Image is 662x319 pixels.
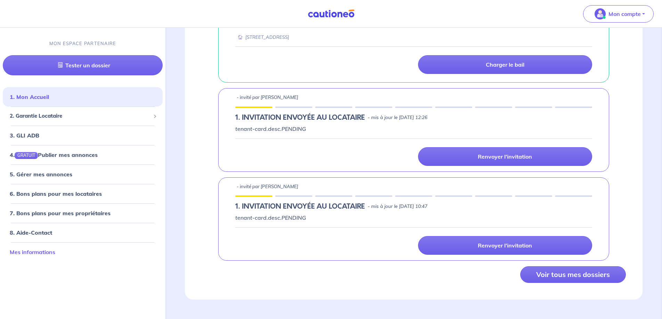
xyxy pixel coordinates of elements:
[10,210,111,217] a: 7. Bons plans pour mes propriétaires
[595,8,606,19] img: illu_account_valid_menu.svg
[10,132,39,139] a: 3. GLI ADB
[10,249,55,255] a: Mes informations
[3,187,163,201] div: 6. Bons plans pour mes locataires
[237,183,298,190] p: - invité par [PERSON_NAME]
[368,114,427,121] p: - mis à jour le [DATE] 12:26
[478,153,532,160] p: Renvoyer l'invitation
[235,125,592,133] p: tenant-card.desc.PENDING
[10,229,52,236] a: 8. Aide-Contact
[486,61,524,68] p: Charger le bail
[237,94,298,101] p: - invité par [PERSON_NAME]
[235,114,365,122] h5: 1.︎ INVITATION ENVOYÉE AU LOCATAIRE
[235,202,365,211] h5: 1.︎ INVITATION ENVOYÉE AU LOCATAIRE
[3,206,163,220] div: 7. Bons plans pour mes propriétaires
[418,236,592,255] a: Renvoyer l'invitation
[10,171,72,178] a: 5. Gérer mes annonces
[418,55,592,74] a: Charger le bail
[235,202,592,211] div: state: PENDING, Context:
[3,226,163,240] div: 8. Aide-Contact
[10,112,150,120] span: 2. Garantie Locataire
[235,34,289,41] div: [STREET_ADDRESS]
[418,147,592,166] a: Renvoyer l'invitation
[368,203,427,210] p: - mis à jour le [DATE] 10:47
[3,167,163,181] div: 5. Gérer mes annonces
[520,266,626,283] button: Voir tous mes dossiers
[49,40,116,47] p: MON ESPACE PARTENAIRE
[10,190,102,197] a: 6. Bons plans pour mes locataires
[305,9,357,18] img: Cautioneo
[3,245,163,259] div: Mes informations
[10,151,98,158] a: 4.GRATUITPublier mes annonces
[3,148,163,162] div: 4.GRATUITPublier mes annonces
[3,90,163,104] div: 1. Mon Accueil
[3,109,163,123] div: 2. Garantie Locataire
[235,114,592,122] div: state: PENDING, Context:
[583,5,654,23] button: illu_account_valid_menu.svgMon compte
[608,10,641,18] p: Mon compte
[3,128,163,142] div: 3. GLI ADB
[235,213,592,222] p: tenant-card.desc.PENDING
[3,55,163,75] a: Tester un dossier
[10,93,49,100] a: 1. Mon Accueil
[478,242,532,249] p: Renvoyer l'invitation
